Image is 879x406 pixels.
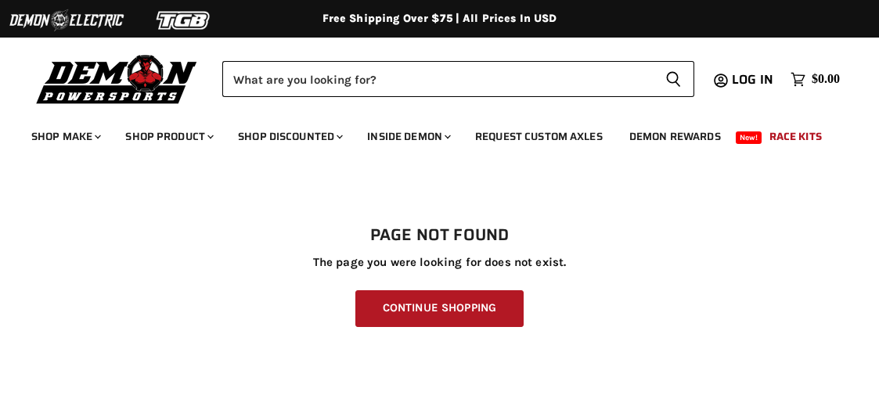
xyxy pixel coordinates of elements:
[226,120,352,153] a: Shop Discounted
[725,73,783,87] a: Log in
[20,120,110,153] a: Shop Make
[758,120,834,153] a: Race Kits
[653,61,694,97] button: Search
[618,120,733,153] a: Demon Rewards
[222,61,653,97] input: Search
[812,72,840,87] span: $0.00
[20,114,836,153] ul: Main menu
[463,120,614,153] a: Request Custom Axles
[783,68,848,91] a: $0.00
[113,120,223,153] a: Shop Product
[732,70,773,89] span: Log in
[125,5,243,35] img: TGB Logo 2
[31,226,848,245] h1: Page not found
[222,61,694,97] form: Product
[8,5,125,35] img: Demon Electric Logo 2
[355,290,524,327] a: Continue Shopping
[31,256,848,269] p: The page you were looking for does not exist.
[31,51,203,106] img: Demon Powersports
[355,120,460,153] a: Inside Demon
[736,131,762,144] span: New!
